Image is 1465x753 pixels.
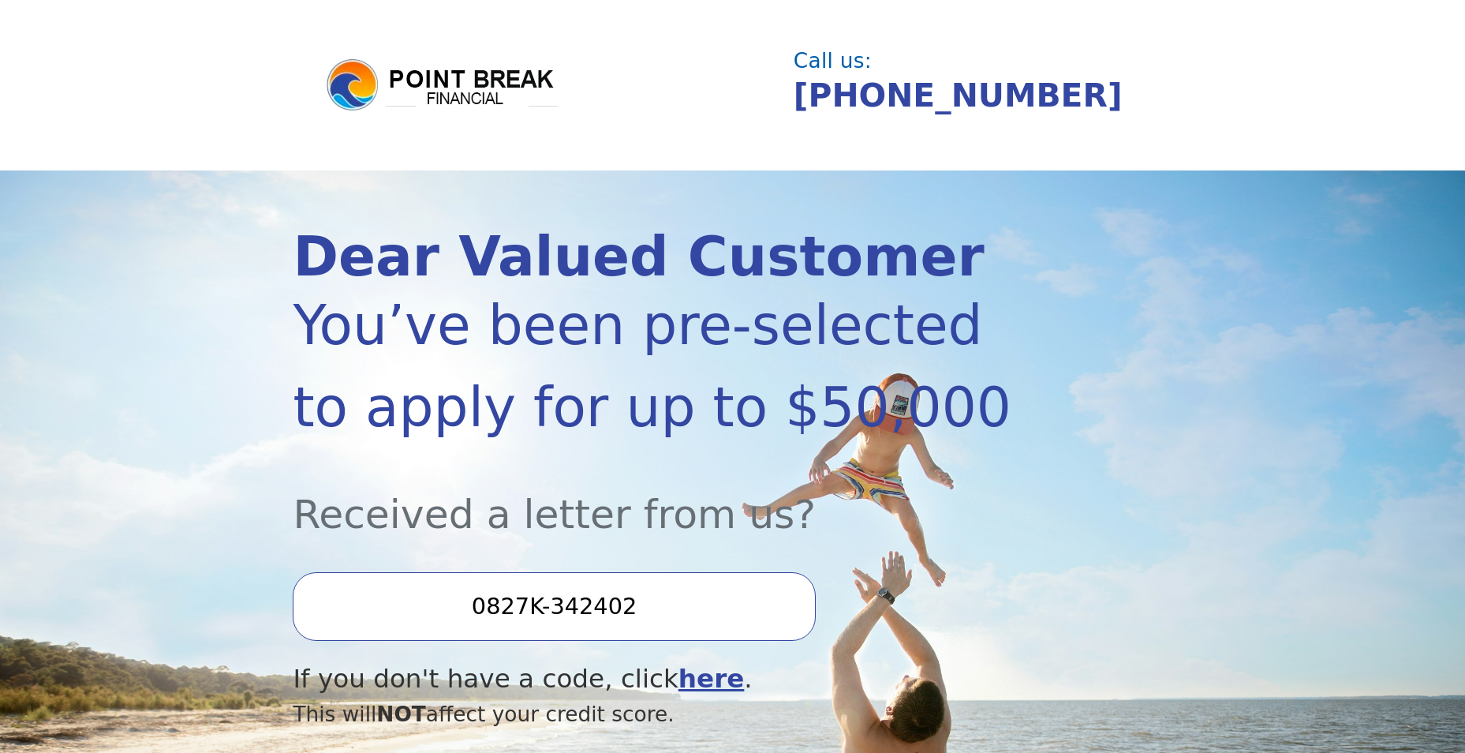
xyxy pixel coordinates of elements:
[324,57,561,114] img: logo.png
[678,664,745,694] a: here
[293,660,1040,699] div: If you don't have a code, click .
[794,51,1160,71] div: Call us:
[293,230,1040,284] div: Dear Valued Customer
[794,77,1123,114] a: [PHONE_NUMBER]
[293,572,815,640] input: Enter your Offer Code:
[293,699,1040,730] div: This will affect your credit score.
[293,448,1040,544] div: Received a letter from us?
[376,702,426,726] span: NOT
[293,284,1040,448] div: You’ve been pre-selected to apply for up to $50,000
